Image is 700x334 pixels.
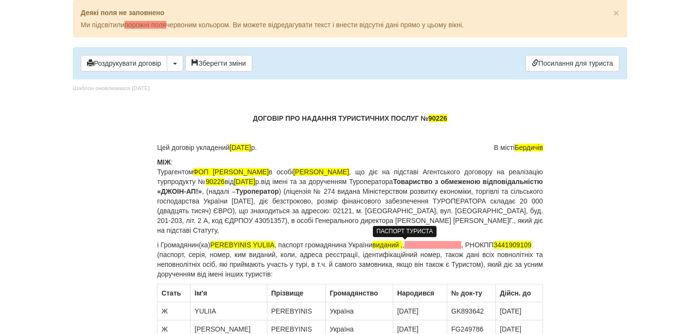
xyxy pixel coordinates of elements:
[515,144,543,151] span: Бердичів
[229,144,251,151] span: [DATE]
[157,240,543,279] p: і Громадянин(ка) , паспорт громадянина України , , РНОКПП (паспорт, серія, номер, ким виданий, ко...
[73,84,150,93] div: Шаблон оновлювався [DATE]
[157,284,191,302] th: Стать
[393,302,447,320] td: [DATE]
[372,241,402,249] span: виданий ,
[185,55,252,72] button: Зберегти зміни
[494,143,543,152] span: В місті
[267,302,325,320] td: PEREBYINIS
[193,168,269,176] span: ФОП [PERSON_NAME]
[191,302,267,320] td: YULIIA
[81,20,619,30] p: Ми підсвітили червоним кольором. Ви можете відредагувати текст і внести відсутні дані прямо у цьо...
[157,158,171,166] b: МІЖ
[234,178,255,186] span: [DATE]
[613,8,619,18] button: Close
[124,21,166,29] span: порожні поля
[447,284,496,302] th: № док-ту
[525,55,619,72] a: Посилання для туриста
[428,114,447,122] span: 90226
[157,143,257,152] span: Цей договір укладений р.
[496,284,543,302] th: Дійсн. до
[373,226,437,237] div: ПАСПОРТ ТУРИСТА
[267,284,325,302] th: Прiзвище
[326,284,393,302] th: Громадянство
[157,302,191,320] td: Ж
[81,55,167,72] button: Роздрукувати договір
[253,114,447,122] b: ДОГОВІР ПРО НАДАННЯ ТУРИСТИЧНИХ ПОСЛУГ №
[326,302,393,320] td: Україна
[210,241,275,249] span: PEREBYINIS YULIIA
[496,302,543,320] td: [DATE]
[613,7,619,19] span: ×
[191,284,267,302] th: Ім'я
[81,8,619,18] p: Деякі поля не заповнено
[393,284,447,302] th: Народився
[235,187,279,195] b: Туроператор
[157,157,543,235] p: : Турагентом в особі , що діє на підставі Агентського договору на реалізацію турпродукту № від р....
[447,302,496,320] td: GK893642
[293,168,349,176] span: [PERSON_NAME]
[206,178,225,186] span: 90226
[157,178,543,195] b: Товариство з обмеженою відповідальністю «ДЖОІН-АП!»
[493,241,531,249] span: 3441909109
